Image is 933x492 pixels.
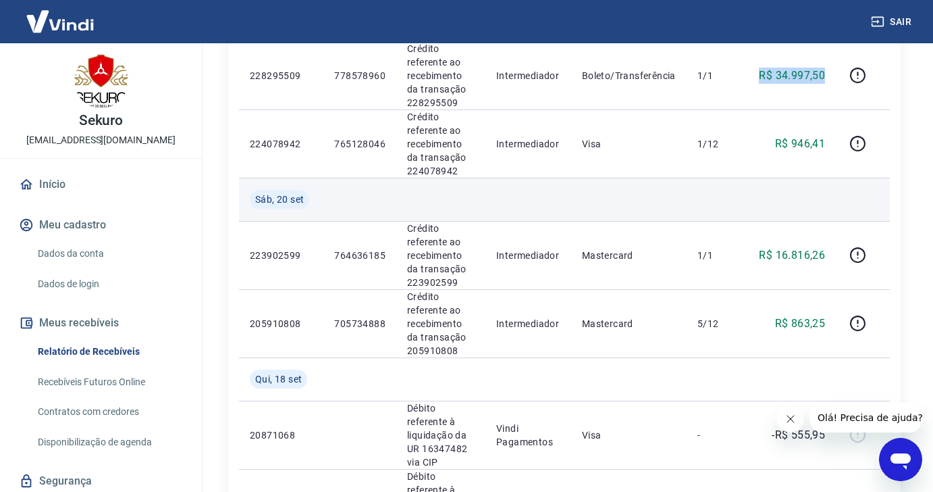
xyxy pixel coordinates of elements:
[809,403,922,433] iframe: Mensagem da empresa
[407,42,475,109] p: Crédito referente ao recebimento da transação 228295509
[879,438,922,481] iframe: Botão para abrir a janela de mensagens
[255,372,302,386] span: Qui, 18 set
[32,240,186,268] a: Dados da conta
[32,338,186,366] a: Relatório de Recebíveis
[496,422,560,449] p: Vindi Pagamentos
[250,137,313,151] p: 224078942
[582,69,676,82] p: Boleto/Transferência
[496,317,560,330] p: Intermediador
[334,249,385,262] p: 764636185
[8,9,113,20] span: Olá! Precisa de ajuda?
[582,137,676,151] p: Visa
[496,249,560,262] p: Intermediador
[334,317,385,330] p: 705734888
[334,137,385,151] p: 765128046
[697,428,737,442] p: -
[407,401,475,469] p: Débito referente à liquidação da UR 16347482 via CIP
[775,136,826,152] p: R$ 946,41
[16,308,186,338] button: Meus recebíveis
[407,110,475,178] p: Crédito referente ao recebimento da transação 224078942
[255,193,304,206] span: Sáb, 20 set
[79,114,124,128] p: Sekuro
[868,9,917,34] button: Sair
[26,133,176,147] p: [EMAIL_ADDRESS][DOMAIN_NAME]
[16,210,186,240] button: Meu cadastro
[582,317,676,330] p: Mastercard
[775,316,826,332] p: R$ 863,25
[697,317,737,330] p: 5/12
[32,270,186,298] a: Dados de login
[697,137,737,151] p: 1/12
[250,428,313,442] p: 20871068
[250,317,313,330] p: 205910808
[697,249,737,262] p: 1/1
[697,69,737,82] p: 1/1
[582,249,676,262] p: Mastercard
[16,1,104,42] img: Vindi
[759,68,825,84] p: R$ 34.997,50
[32,368,186,396] a: Recebíveis Futuros Online
[407,290,475,358] p: Crédito referente ao recebimento da transação 205910808
[407,222,475,289] p: Crédito referente ao recebimento da transação 223902599
[496,137,560,151] p: Intermediador
[74,54,128,108] img: 4ab18f27-50af-47fe-89fd-c60660b529e2.jpeg
[759,247,825,264] p: R$ 16.816,26
[496,69,560,82] p: Intermediador
[32,428,186,456] a: Disponibilização de agenda
[582,428,676,442] p: Visa
[334,69,385,82] p: 778578960
[777,405,804,433] iframe: Fechar mensagem
[32,398,186,426] a: Contratos com credores
[772,427,825,443] p: -R$ 555,95
[16,170,186,199] a: Início
[250,249,313,262] p: 223902599
[250,69,313,82] p: 228295509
